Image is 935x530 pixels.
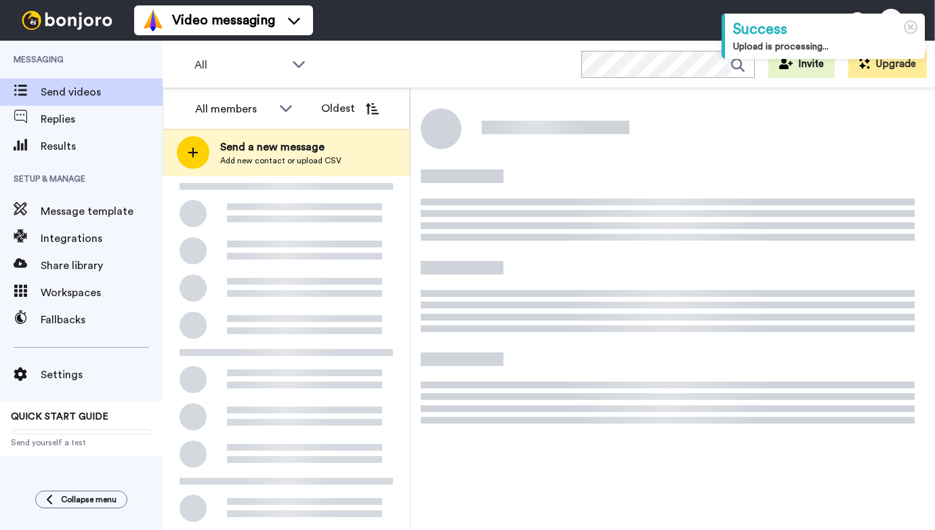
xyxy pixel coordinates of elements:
[41,312,163,328] span: Fallbacks
[41,203,163,220] span: Message template
[41,230,163,247] span: Integrations
[194,57,285,73] span: All
[41,84,163,100] span: Send videos
[220,139,341,155] span: Send a new message
[41,111,163,127] span: Replies
[195,101,272,117] div: All members
[35,491,127,508] button: Collapse menu
[16,11,118,30] img: bj-logo-header-white.svg
[768,51,835,78] button: Invite
[41,367,163,383] span: Settings
[11,437,152,448] span: Send yourself a test
[848,51,927,78] button: Upgrade
[41,138,163,155] span: Results
[172,11,275,30] span: Video messaging
[41,285,163,301] span: Workspaces
[733,40,917,54] div: Upload is processing...
[733,19,917,40] div: Success
[142,9,164,31] img: vm-color.svg
[41,258,163,274] span: Share library
[11,412,108,422] span: QUICK START GUIDE
[61,494,117,505] span: Collapse menu
[220,155,341,166] span: Add new contact or upload CSV
[311,95,389,122] button: Oldest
